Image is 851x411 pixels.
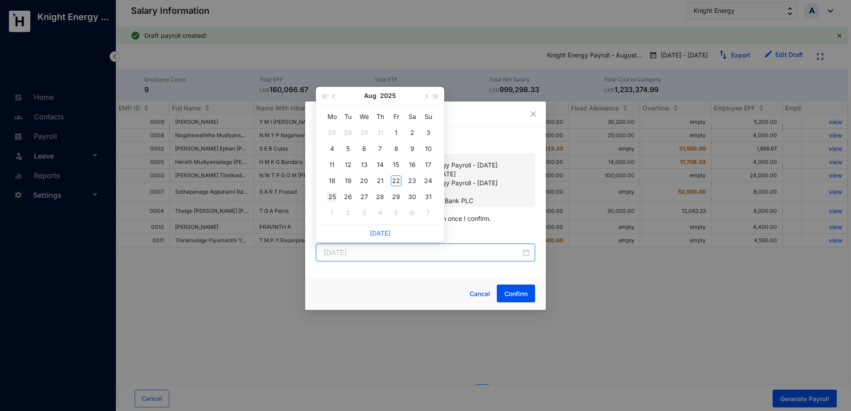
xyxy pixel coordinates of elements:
[420,141,436,157] td: 2025-08-10
[327,143,337,154] div: 4
[356,189,372,205] td: 2025-08-27
[407,127,417,138] div: 2
[359,208,369,218] div: 3
[359,143,369,154] div: 6
[340,141,356,157] td: 2025-08-05
[343,127,353,138] div: 29
[324,141,340,157] td: 2025-08-04
[372,141,388,157] td: 2025-08-07
[343,208,353,218] div: 2
[409,179,498,187] p: Knight Energy Payroll - [DATE]
[504,289,528,298] span: Confirm
[364,87,376,105] button: Aug
[420,157,436,173] td: 2025-08-17
[340,125,356,141] td: 2025-07-29
[407,159,417,170] div: 16
[324,189,340,205] td: 2025-08-25
[388,125,404,141] td: 2025-08-01
[391,208,401,218] div: 5
[423,143,434,154] div: 10
[497,285,535,302] button: Confirm
[388,189,404,205] td: 2025-08-29
[343,143,353,154] div: 5
[324,109,340,125] th: Mo
[391,127,401,138] div: 1
[423,208,434,218] div: 7
[407,175,417,186] div: 23
[404,141,420,157] td: 2025-08-09
[391,191,401,202] div: 29
[420,125,436,141] td: 2025-08-03
[404,125,420,141] td: 2025-08-02
[423,159,434,170] div: 17
[407,208,417,218] div: 6
[372,189,388,205] td: 2025-08-28
[343,175,353,186] div: 19
[343,191,353,202] div: 26
[340,109,356,125] th: Tu
[370,229,390,237] a: [DATE]
[463,285,497,303] button: Cancel
[391,175,401,186] div: 22
[375,127,385,138] div: 31
[323,247,521,258] input: Date of crediting
[343,159,353,170] div: 12
[388,205,404,221] td: 2025-09-05
[420,173,436,189] td: 2025-08-24
[372,125,388,141] td: 2025-07-31
[470,289,490,299] span: Cancel
[407,143,417,154] div: 9
[324,173,340,189] td: 2025-08-18
[404,189,420,205] td: 2025-08-30
[324,205,340,221] td: 2025-09-01
[375,143,385,154] div: 7
[372,157,388,173] td: 2025-08-14
[423,127,434,138] div: 3
[340,189,356,205] td: 2025-08-26
[404,173,420,189] td: 2025-08-23
[388,157,404,173] td: 2025-08-15
[388,109,404,125] th: Fr
[356,157,372,173] td: 2025-08-13
[372,205,388,221] td: 2025-09-04
[340,157,356,173] td: 2025-08-12
[375,191,385,202] div: 28
[359,175,369,186] div: 20
[375,175,385,186] div: 21
[356,109,372,125] th: We
[327,127,337,138] div: 28
[327,191,337,202] div: 25
[530,110,537,118] span: close
[420,189,436,205] td: 2025-08-31
[404,157,420,173] td: 2025-08-16
[375,159,385,170] div: 14
[388,173,404,189] td: 2025-08-22
[327,208,337,218] div: 1
[356,125,372,141] td: 2025-07-30
[409,161,498,170] p: Knight Energy Payroll - [DATE]
[372,109,388,125] th: Th
[327,159,337,170] div: 11
[340,173,356,189] td: 2025-08-19
[528,109,538,119] button: Close
[359,191,369,202] div: 27
[340,205,356,221] td: 2025-09-02
[391,143,401,154] div: 8
[324,157,340,173] td: 2025-08-11
[356,205,372,221] td: 2025-09-03
[420,205,436,221] td: 2025-09-07
[423,175,434,186] div: 24
[356,141,372,157] td: 2025-08-06
[327,175,337,186] div: 18
[404,205,420,221] td: 2025-09-06
[391,159,401,170] div: 15
[423,191,434,202] div: 31
[324,125,340,141] td: 2025-07-28
[359,127,369,138] div: 30
[359,159,369,170] div: 13
[420,109,436,125] th: Su
[380,87,396,105] button: 2025
[375,208,385,218] div: 4
[407,191,417,202] div: 30
[372,173,388,189] td: 2025-08-21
